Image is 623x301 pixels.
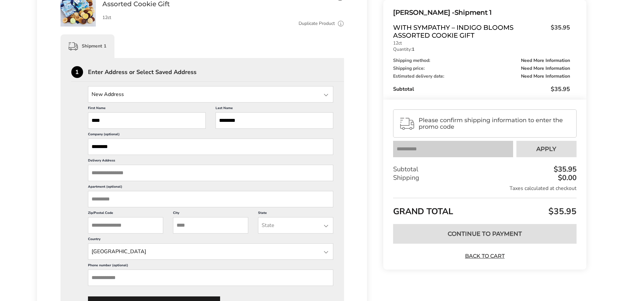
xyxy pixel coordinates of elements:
a: Back to Cart [462,253,508,260]
div: Shipping price: [393,66,570,71]
input: Delivery Address [88,165,334,181]
input: State [258,217,333,234]
p: 12ct [393,41,570,46]
label: State [258,211,333,217]
span: $35.95 [547,206,577,217]
span: Need More Information [521,74,570,79]
a: Duplicate Product [299,20,335,27]
div: Enter Address or Select Saved Address [88,69,344,75]
span: [PERSON_NAME] - [393,9,455,16]
div: Subtotal [393,85,570,93]
div: Shipment 1 [393,7,570,18]
input: State [88,86,334,103]
input: State [88,243,334,260]
label: Phone number (optional) [88,263,334,270]
div: GRAND TOTAL [393,198,576,219]
div: $35.95 [552,166,577,173]
span: $35.95 [547,24,570,38]
button: Continue to Payment [393,224,576,244]
input: ZIP [88,217,163,234]
div: Shipment 1 [61,34,114,58]
p: 12ct [102,15,223,20]
label: Country [88,237,334,243]
span: Need More Information [521,66,570,71]
span: With Sympathy – Indigo Blooms Assorted Cookie Gift [393,24,547,39]
label: Last Name [216,106,333,112]
label: City [173,211,248,217]
button: Apply [516,141,577,157]
div: $0.00 [556,174,577,181]
div: Shipping method: [393,58,570,63]
input: Last Name [216,112,333,129]
div: Taxes calculated at checkout [393,185,576,192]
p: Quantity: [393,47,570,52]
label: Delivery Address [88,158,334,165]
span: $35.95 [551,85,570,93]
div: Shipping [393,174,576,182]
strong: 1 [412,46,414,52]
input: First Name [88,112,206,129]
a: With Sympathy – Indigo Blooms Assorted Cookie Gift$35.95 [393,24,570,39]
span: Please confirm shipping information to enter the promo code [419,117,570,130]
span: Need More Information [521,58,570,63]
label: Zip/Postal Code [88,211,163,217]
label: Company (optional) [88,132,334,139]
label: Apartment (optional) [88,184,334,191]
div: 1 [71,66,83,78]
input: Company [88,139,334,155]
input: City [173,217,248,234]
span: Apply [536,146,556,152]
div: Subtotal [393,165,576,174]
label: First Name [88,106,206,112]
div: Estimated delivery date: [393,74,570,79]
input: Apartment [88,191,334,207]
